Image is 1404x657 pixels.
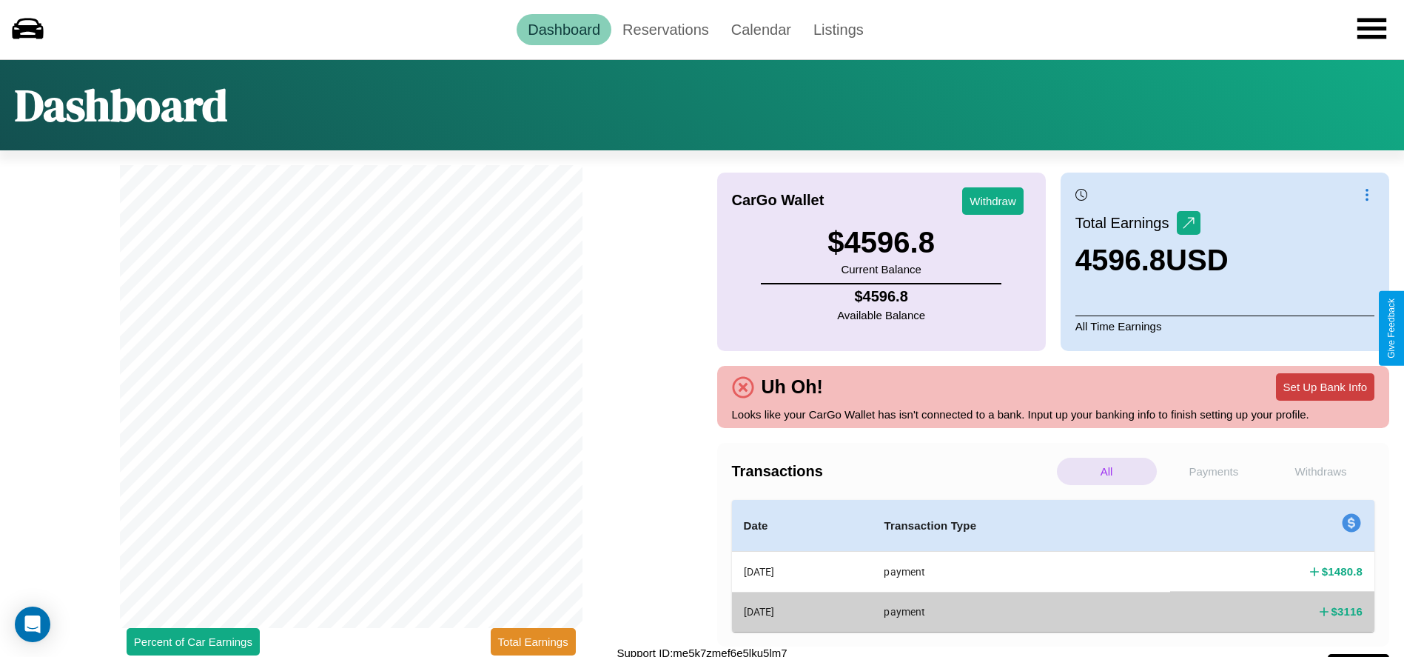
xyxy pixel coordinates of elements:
[744,517,861,535] h4: Date
[732,500,1375,632] table: simple table
[1075,244,1229,277] h3: 4596.8 USD
[1057,458,1157,485] p: All
[872,552,1170,593] th: payment
[732,552,873,593] th: [DATE]
[1276,373,1374,401] button: Set Up Bank Info
[1322,564,1363,579] h4: $ 1480.8
[872,592,1170,631] th: payment
[1075,210,1177,236] p: Total Earnings
[837,305,925,325] p: Available Balance
[491,628,576,656] button: Total Earnings
[802,14,875,45] a: Listings
[611,14,720,45] a: Reservations
[837,288,925,305] h4: $ 4596.8
[962,187,1024,215] button: Withdraw
[884,517,1158,535] h4: Transaction Type
[1331,604,1363,619] h4: $ 3116
[732,404,1375,424] p: Looks like your CarGo Wallet has isn't connected to a bank. Input up your banking info to finish ...
[732,192,824,209] h4: CarGo Wallet
[827,259,935,279] p: Current Balance
[1075,316,1374,336] p: All Time Earnings
[1164,458,1264,485] p: Payments
[732,592,873,631] th: [DATE]
[732,463,1053,480] h4: Transactions
[127,628,260,656] button: Percent of Car Earnings
[827,226,935,259] h3: $ 4596.8
[1386,299,1397,358] div: Give Feedback
[1271,458,1371,485] p: Withdraws
[720,14,802,45] a: Calendar
[15,75,227,136] h1: Dashboard
[754,376,830,398] h4: Uh Oh!
[15,607,50,642] div: Open Intercom Messenger
[517,14,611,45] a: Dashboard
